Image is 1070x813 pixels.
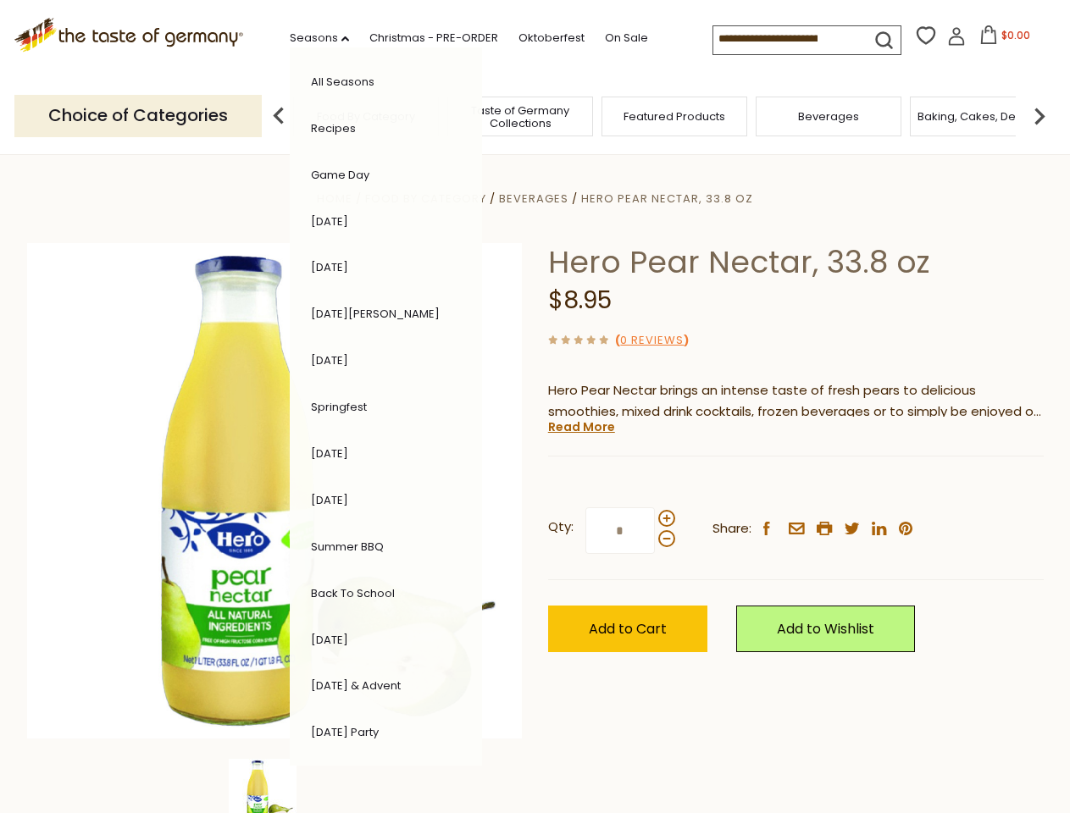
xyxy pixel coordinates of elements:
a: Oktoberfest [518,29,585,47]
a: All Seasons [311,74,374,90]
a: Back to School [311,585,395,601]
p: Hero Pear Nectar brings an intense taste of fresh pears to delicious smoothies, mixed drink cockt... [548,380,1044,423]
a: Christmas - PRE-ORDER [369,29,498,47]
a: [DATE] Party [311,724,379,740]
a: Beverages [798,110,859,123]
a: Hero Pear Nectar, 33.8 oz [581,191,753,207]
a: [DATE] & Advent [311,677,401,694]
h1: Hero Pear Nectar, 33.8 oz [548,243,1044,281]
a: Read More [548,418,615,435]
a: Recipes [311,120,356,136]
a: Springfest [311,399,367,415]
span: $8.95 [548,284,612,317]
a: [DATE] [311,352,348,368]
img: Hero Pear Nectar, 33.8 oz [27,243,523,738]
a: 0 Reviews [620,332,684,350]
a: Add to Wishlist [736,606,915,652]
span: Add to Cart [589,619,667,639]
a: Game Day [311,167,369,183]
a: [DATE] [311,492,348,508]
a: [DATE] [311,259,348,275]
span: $0.00 [1001,28,1030,42]
a: Summer BBQ [311,539,384,555]
a: Baking, Cakes, Desserts [918,110,1049,123]
img: previous arrow [262,99,296,133]
button: Add to Cart [548,606,707,652]
span: Share: [712,518,751,539]
a: On Sale [605,29,648,47]
a: Featured Products [624,110,725,123]
a: [DATE] [311,213,348,230]
a: [DATE] [311,445,348,462]
a: Seasons [290,29,349,47]
img: next arrow [1023,99,1056,133]
input: Qty: [585,507,655,554]
a: [DATE] [311,632,348,648]
span: ( ) [615,332,689,348]
button: $0.00 [969,25,1041,51]
p: Choice of Categories [14,95,262,136]
a: Taste of Germany Collections [452,104,588,130]
strong: Qty: [548,517,574,538]
a: [DATE][PERSON_NAME] [311,306,440,322]
a: Beverages [499,191,568,207]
